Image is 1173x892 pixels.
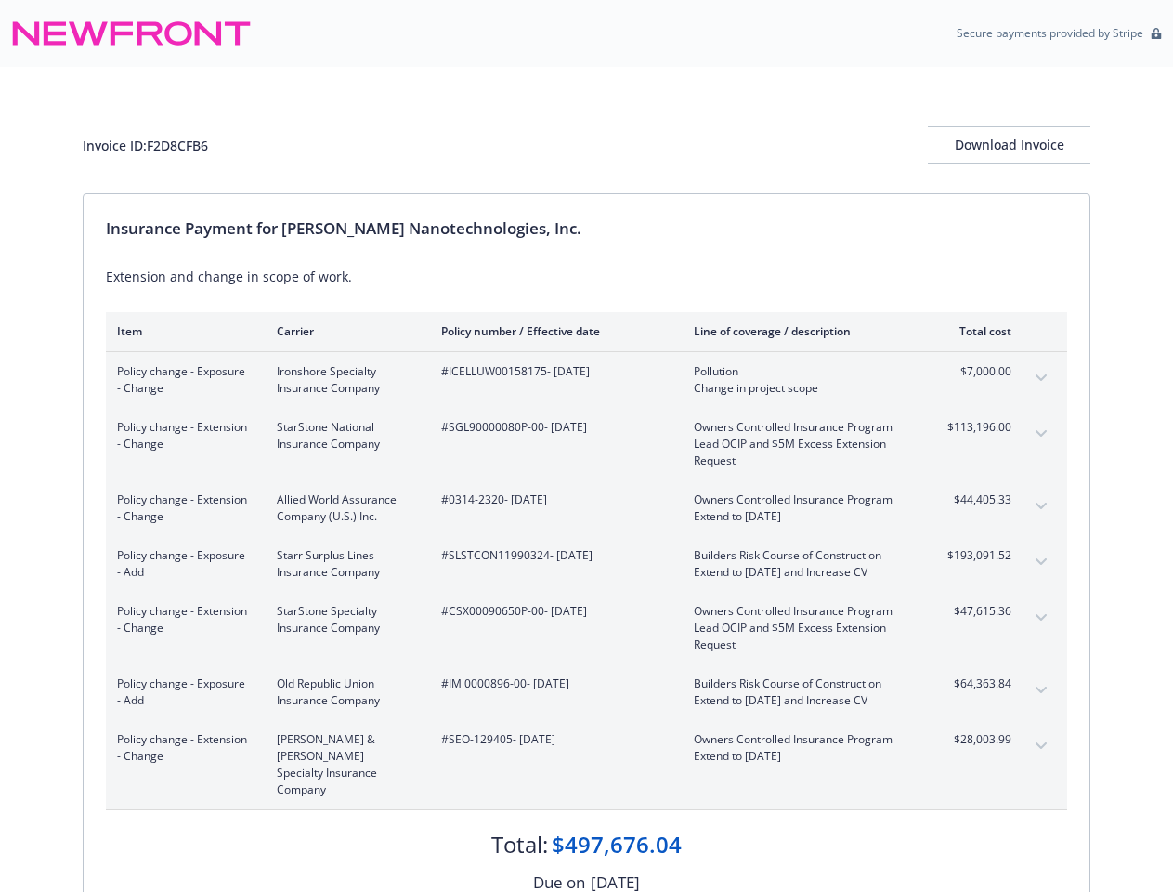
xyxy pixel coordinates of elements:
[106,408,1067,480] div: Policy change - Extension - ChangeStarStone National Insurance Company#SGL90000080P-00- [DATE]Own...
[277,323,411,339] div: Carrier
[694,620,912,653] span: Lead OCIP and $5M Excess Extension Request
[694,564,912,581] span: Extend to [DATE] and Increase CV
[117,731,247,765] span: Policy change - Extension - Change
[106,664,1067,720] div: Policy change - Exposure - AddOld Republic Union Insurance Company#IM 0000896-00- [DATE]Builders ...
[441,363,664,380] span: #ICELLUW00158175 - [DATE]
[1026,731,1056,761] button: expand content
[1026,676,1056,705] button: expand content
[277,363,411,397] span: Ironshore Specialty Insurance Company
[491,829,548,860] div: Total:
[694,692,912,709] span: Extend to [DATE] and Increase CV
[694,419,912,436] span: Owners Controlled Insurance Program
[106,216,1067,241] div: Insurance Payment for [PERSON_NAME] Nanotechnologies, Inc.
[957,25,1143,41] p: Secure payments provided by Stripe
[942,323,1011,339] div: Total cost
[106,536,1067,592] div: Policy change - Exposure - AddStarr Surplus Lines Insurance Company#SLSTCON11990324- [DATE]Builde...
[277,731,411,798] span: [PERSON_NAME] & [PERSON_NAME] Specialty Insurance Company
[117,603,247,636] span: Policy change - Extension - Change
[441,492,664,508] span: #0314-2320 - [DATE]
[441,731,664,748] span: #SEO-129405 - [DATE]
[1026,603,1056,633] button: expand content
[83,136,208,155] div: Invoice ID: F2D8CFB6
[694,380,912,397] span: Change in project scope
[441,419,664,436] span: #SGL90000080P-00 - [DATE]
[117,323,247,339] div: Item
[942,419,1011,436] span: $113,196.00
[117,363,247,397] span: Policy change - Exposure - Change
[441,603,664,620] span: #CSX00090650P-00 - [DATE]
[694,363,912,397] span: PollutionChange in project scope
[694,419,912,469] span: Owners Controlled Insurance ProgramLead OCIP and $5M Excess Extension Request
[117,547,247,581] span: Policy change - Exposure - Add
[694,363,912,380] span: Pollution
[277,547,411,581] span: Starr Surplus Lines Insurance Company
[441,547,664,564] span: #SLSTCON11990324 - [DATE]
[277,492,411,525] span: Allied World Assurance Company (U.S.) Inc.
[694,508,912,525] span: Extend to [DATE]
[694,731,912,765] span: Owners Controlled Insurance ProgramExtend to [DATE]
[694,436,912,469] span: Lead OCIP and $5M Excess Extension Request
[694,676,912,709] span: Builders Risk Course of ConstructionExtend to [DATE] and Increase CV
[441,676,664,692] span: #IM 0000896-00 - [DATE]
[106,267,1067,286] div: Extension and change in scope of work.
[694,748,912,765] span: Extend to [DATE]
[277,603,411,636] span: StarStone Specialty Insurance Company
[277,676,411,709] span: Old Republic Union Insurance Company
[1026,419,1056,449] button: expand content
[694,323,912,339] div: Line of coverage / description
[1026,547,1056,577] button: expand content
[694,603,912,653] span: Owners Controlled Insurance ProgramLead OCIP and $5M Excess Extension Request
[106,592,1067,664] div: Policy change - Extension - ChangeStarStone Specialty Insurance Company#CSX00090650P-00- [DATE]Ow...
[277,419,411,453] span: StarStone National Insurance Company
[694,676,912,692] span: Builders Risk Course of Construction
[942,363,1011,380] span: $7,000.00
[106,480,1067,536] div: Policy change - Extension - ChangeAllied World Assurance Company (U.S.) Inc.#0314-2320- [DATE]Own...
[942,603,1011,620] span: $47,615.36
[117,419,247,453] span: Policy change - Extension - Change
[942,676,1011,692] span: $64,363.84
[106,720,1067,809] div: Policy change - Extension - Change[PERSON_NAME] & [PERSON_NAME] Specialty Insurance Company#SEO-1...
[694,731,912,748] span: Owners Controlled Insurance Program
[694,492,912,508] span: Owners Controlled Insurance Program
[928,127,1090,163] div: Download Invoice
[942,492,1011,508] span: $44,405.33
[694,547,912,581] span: Builders Risk Course of ConstructionExtend to [DATE] and Increase CV
[441,323,664,339] div: Policy number / Effective date
[117,492,247,525] span: Policy change - Extension - Change
[106,352,1067,408] div: Policy change - Exposure - ChangeIronshore Specialty Insurance Company#ICELLUW00158175- [DATE]Pol...
[928,126,1090,164] button: Download Invoice
[1026,363,1056,393] button: expand content
[694,603,912,620] span: Owners Controlled Insurance Program
[1026,492,1056,521] button: expand content
[694,547,912,564] span: Builders Risk Course of Construction
[942,731,1011,748] span: $28,003.99
[942,547,1011,564] span: $193,091.52
[117,676,247,709] span: Policy change - Exposure - Add
[552,829,682,860] div: $497,676.04
[694,492,912,525] span: Owners Controlled Insurance ProgramExtend to [DATE]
